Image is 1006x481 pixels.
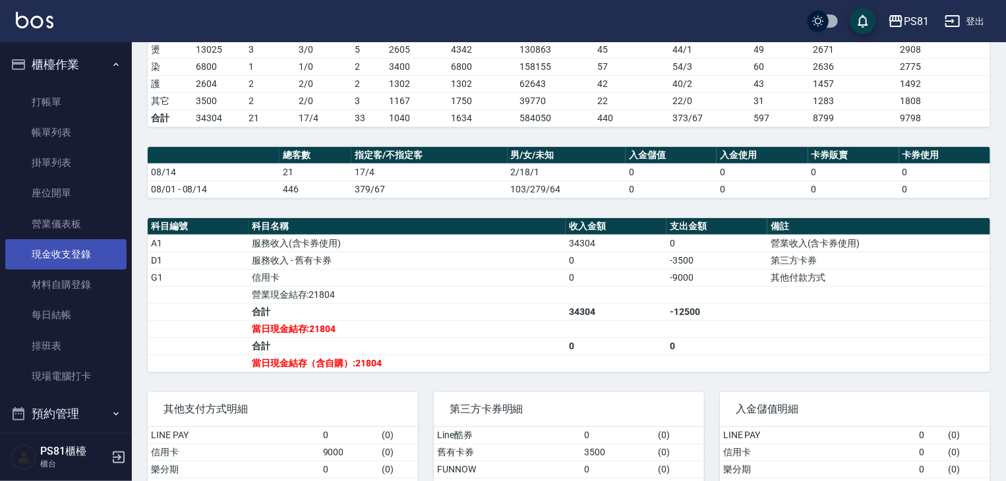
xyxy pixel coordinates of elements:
[295,58,351,75] td: 1 / 0
[320,461,379,478] td: 0
[566,303,666,320] td: 34304
[750,92,810,109] td: 31
[897,75,990,92] td: 1492
[5,331,127,361] a: 排班表
[897,41,990,58] td: 2908
[280,147,351,164] th: 總客數
[717,147,808,164] th: 入金使用
[386,75,448,92] td: 1302
[351,181,507,198] td: 379/67
[720,443,916,461] td: 信用卡
[566,337,666,354] td: 0
[148,218,990,372] table: a dense table
[249,286,566,303] td: 營業現金結存:21804
[148,235,249,252] td: A1
[295,109,351,127] td: 17/4
[669,92,750,109] td: 22 / 0
[148,461,320,478] td: 樂分期
[899,163,990,181] td: 0
[11,444,37,470] img: Person
[945,443,990,461] td: ( 0 )
[581,443,655,461] td: 3500
[5,269,127,300] a: 材料自購登錄
[192,58,245,75] td: 6800
[249,218,566,235] th: 科目名稱
[5,148,127,178] a: 掛單列表
[750,75,810,92] td: 43
[148,163,280,181] td: 08/14
[594,92,669,109] td: 22
[594,75,669,92] td: 42
[669,75,750,92] td: 40 / 2
[5,178,127,208] a: 座位開單
[386,58,448,75] td: 3400
[720,427,916,444] td: LINE PAY
[899,181,990,198] td: 0
[717,181,808,198] td: 0
[295,41,351,58] td: 3 / 0
[808,163,899,181] td: 0
[750,109,810,127] td: 597
[897,92,990,109] td: 1808
[850,8,876,34] button: save
[810,41,897,58] td: 2671
[249,252,566,269] td: 服務收入 - 舊有卡券
[594,58,669,75] td: 57
[666,337,767,354] td: 0
[320,427,379,444] td: 0
[448,41,516,58] td: 4342
[566,218,666,235] th: 收入金額
[655,443,704,461] td: ( 0 )
[5,239,127,269] a: 現金收支登錄
[5,431,127,465] button: 報表及分析
[386,41,448,58] td: 2605
[5,361,127,391] a: 現場電腦打卡
[351,92,386,109] td: 3
[666,218,767,235] th: 支出金額
[280,181,351,198] td: 446
[655,427,704,444] td: ( 0 )
[249,320,566,337] td: 當日現金結存:21804
[897,58,990,75] td: 2775
[508,147,626,164] th: 男/女/未知
[669,58,750,75] td: 54 / 3
[810,92,897,109] td: 1283
[148,41,192,58] td: 燙
[916,443,945,461] td: 0
[351,41,386,58] td: 5
[883,8,934,35] button: PS81
[280,163,351,181] td: 21
[148,58,192,75] td: 染
[750,41,810,58] td: 49
[148,252,249,269] td: D1
[736,403,974,416] span: 入金儲值明細
[351,75,386,92] td: 2
[249,354,566,372] td: 當日現金結存（含自購）:21804
[192,109,245,127] td: 34304
[808,147,899,164] th: 卡券販賣
[295,75,351,92] td: 2 / 0
[351,58,386,75] td: 2
[148,147,990,198] table: a dense table
[916,461,945,478] td: 0
[767,252,990,269] td: 第三方卡券
[566,252,666,269] td: 0
[434,443,581,461] td: 舊有卡券
[249,337,566,354] td: 合計
[245,58,295,75] td: 1
[5,397,127,431] button: 預約管理
[666,235,767,252] td: 0
[669,41,750,58] td: 44 / 1
[351,147,507,164] th: 指定客/不指定客
[40,458,107,470] p: 櫃台
[245,92,295,109] td: 2
[810,58,897,75] td: 2636
[594,109,669,127] td: 440
[192,92,245,109] td: 3500
[245,75,295,92] td: 2
[148,181,280,198] td: 08/01 - 08/14
[626,181,717,198] td: 0
[516,41,594,58] td: 130863
[666,269,767,286] td: -9000
[378,427,418,444] td: ( 0 )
